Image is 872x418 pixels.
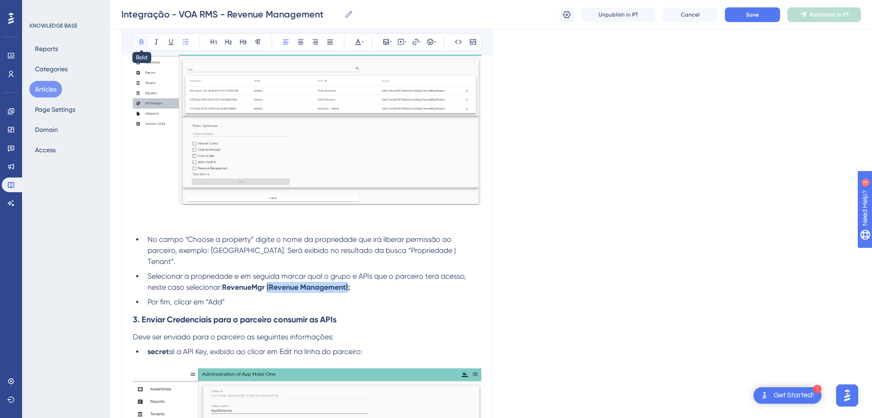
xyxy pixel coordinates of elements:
[662,7,718,22] button: Cancel
[833,382,861,409] iframe: UserGuiding AI Assistant Launcher
[787,7,861,22] button: Published in PT
[222,283,350,292] strong: RevenueMgr (Revenue Management);
[753,387,821,404] div: Open Get Started! checklist, remaining modules: 1
[681,11,700,18] span: Cancel
[22,2,57,13] span: Need Help?
[759,390,770,401] img: launcher-image-alternative-text
[746,11,759,18] span: Save
[29,142,61,158] button: Access
[810,11,849,18] span: Published in PT
[148,235,458,266] span: No campo “Choose a property” digite o nome da propriedade que irá liberar permissão ao parceiro, ...
[29,22,77,29] div: KNOWLEDGE BASE
[29,81,62,97] button: Articles
[29,101,81,118] button: Page Settings
[148,272,468,292] span: Selecionar a propriedade e em seguida marcar qual o grupo e APIs que o parceiro terá acesso, nest...
[133,332,334,341] span: Deve ser enviado para o parceiro as seguintes informações:
[598,11,638,18] span: Unpublish in PT
[148,298,225,306] span: Por fim, clicar em “Add”
[171,347,363,356] span: é a API Key, exibido ao clicar em Edit na linha do parceiro:
[64,5,67,12] div: 3
[581,7,655,22] button: Unpublish in PT
[148,347,171,356] strong: secret:
[29,121,63,138] button: Domain
[813,385,821,393] div: 1
[774,390,814,401] div: Get Started!
[29,61,73,77] button: Categories
[121,8,341,21] input: Article Name
[725,7,780,22] button: Save
[29,40,63,57] button: Reports
[133,315,336,325] strong: 3. Enviar Credenciais para o parceiro consumir as APIs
